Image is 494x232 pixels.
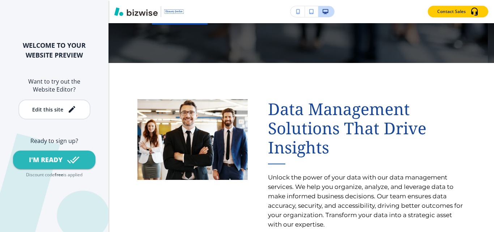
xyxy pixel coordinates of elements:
[32,107,63,112] div: Edit this site
[164,9,184,13] img: Your Logo
[12,41,97,60] h2: WELCOME TO YOUR WEBSITE PREVIEW
[268,173,465,229] p: Unlock the power of your data with our data management services. We help you organize, analyze, a...
[428,6,488,17] button: Contact Sales
[55,172,63,178] p: free
[63,172,82,178] p: is applied
[268,98,431,158] span: Data Management Solutions That Drive Insights
[137,99,248,180] img: 44536cdb5db511bc4e3af8ac188dde9c.webp
[114,7,158,16] img: Bizwise Logo
[12,77,97,94] h6: Want to try out the Website Editor?
[29,155,63,164] div: I'M READY
[18,100,90,119] button: Edit this site
[12,137,97,145] h6: Ready to sign up?
[26,172,55,178] p: Discount code
[13,151,95,169] button: I'M READY
[437,8,466,15] p: Contact Sales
